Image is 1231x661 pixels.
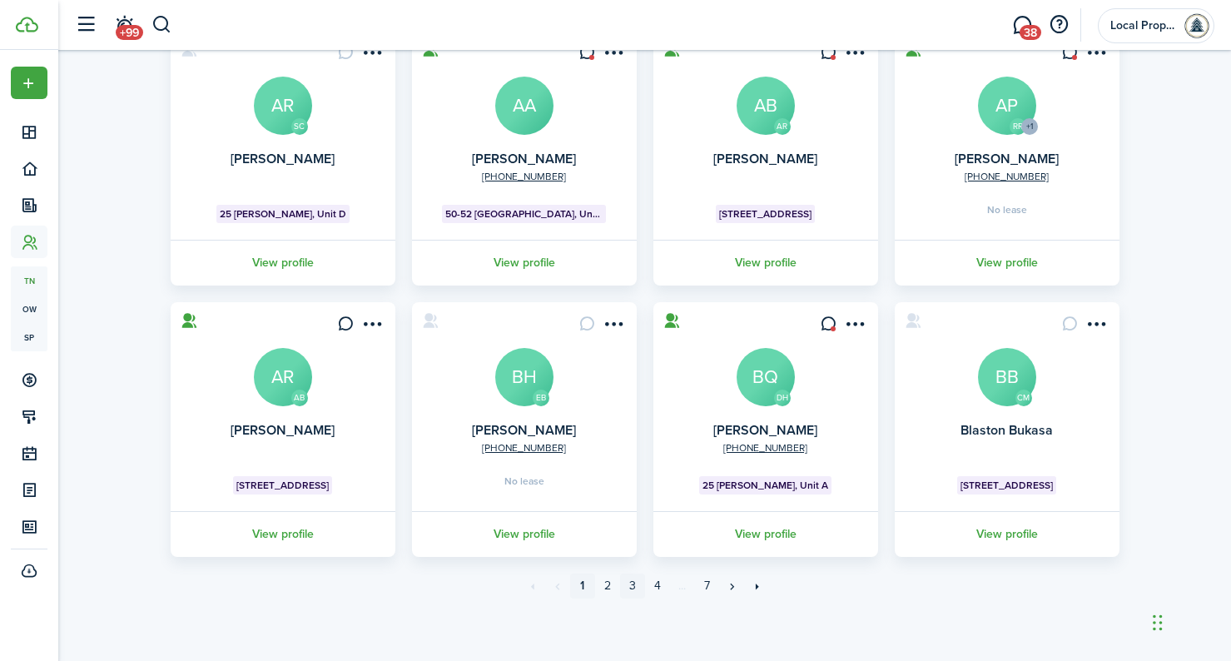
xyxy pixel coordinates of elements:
[774,390,791,406] avatar-text: DH
[1083,316,1109,338] button: Open menu
[495,77,553,135] a: AA
[987,205,1027,215] span: No lease
[482,440,566,455] a: [PHONE_NUMBER]
[410,511,639,557] a: View profile
[841,316,868,338] button: Open menu
[410,240,639,286] a: View profile
[651,240,881,286] a: View profile
[359,44,385,67] button: Open menu
[520,574,545,599] a: First
[254,77,312,135] a: AR
[774,118,791,135] avatar-text: AR
[1015,390,1032,406] avatar-text: CM
[570,574,595,599] a: 1
[545,574,570,599] a: Previous
[978,348,1036,406] a: BB
[892,240,1122,286] a: View profile
[1045,11,1073,39] button: Open resource center
[495,348,553,406] a: BH
[11,67,47,99] button: Open menu
[955,149,1059,168] a: [PERSON_NAME]
[70,9,102,41] button: Open sidebar
[291,390,308,406] avatar-text: AB
[1021,118,1038,135] avatar-counter: +1
[1148,581,1231,661] iframe: Chat Widget
[600,44,627,67] button: Open menu
[168,511,398,557] a: View profile
[472,420,576,440] a: [PERSON_NAME]
[236,478,329,493] span: [STREET_ADDRESS]
[231,420,335,440] a: [PERSON_NAME]
[645,574,670,599] a: 4
[595,574,620,599] a: 2
[231,149,335,168] a: [PERSON_NAME]
[723,440,807,455] a: [PHONE_NUMBER]
[1010,118,1026,135] avatar-text: RR
[600,316,627,338] button: Open menu
[695,574,720,599] a: 7
[16,17,38,32] img: TenantCloud
[719,206,812,221] span: [STREET_ADDRESS]
[1153,598,1163,648] div: Drag
[1110,20,1177,32] span: Local Property Management
[11,323,47,351] a: sp
[291,118,308,135] avatar-text: SC
[713,149,817,168] a: [PERSON_NAME]
[1006,4,1038,47] a: Messaging
[841,44,868,67] button: Open menu
[737,77,795,135] a: AB
[168,240,398,286] a: View profile
[482,169,566,184] a: [PHONE_NUMBER]
[1020,25,1041,40] span: 38
[620,574,645,599] a: 3
[151,11,172,39] button: Search
[965,169,1049,184] a: [PHONE_NUMBER]
[445,206,603,221] span: 50-52 [GEOGRAPHIC_DATA], Unit 52
[737,348,795,406] a: BQ
[504,476,544,486] span: No lease
[651,511,881,557] a: View profile
[359,316,385,338] button: Open menu
[11,266,47,295] a: tn
[892,511,1122,557] a: View profile
[116,25,143,40] span: +99
[960,420,1053,440] a: Blaston Bukasa
[1083,44,1109,67] button: Open menu
[720,574,745,599] a: Next
[702,478,828,493] span: 25 [PERSON_NAME], Unit A
[472,149,576,168] a: [PERSON_NAME]
[533,390,549,406] avatar-text: EB
[713,420,817,440] a: [PERSON_NAME]
[978,77,1036,135] a: AP
[108,4,140,47] a: Notifications
[1184,12,1210,39] img: Local Property Management
[220,206,346,221] span: 25 [PERSON_NAME], Unit D
[11,295,47,323] a: ow
[960,478,1053,493] span: [STREET_ADDRESS]
[670,574,695,599] a: ...
[745,574,770,599] a: Last
[254,348,312,406] a: AR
